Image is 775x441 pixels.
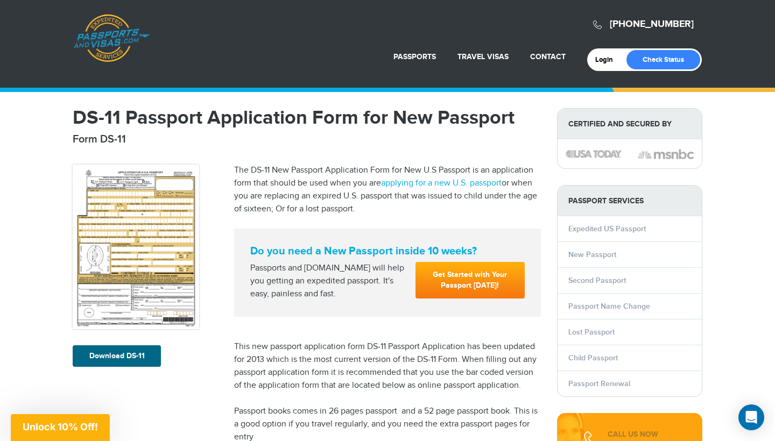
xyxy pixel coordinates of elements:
[250,245,525,258] strong: Do you need a New Passport inside 10 weeks?
[568,353,618,362] a: Child Passport
[11,414,110,441] div: Unlock 10% Off!
[73,14,150,62] a: Passports & [DOMAIN_NAME]
[558,186,702,216] strong: PASSPORT SERVICES
[568,302,650,311] a: Passport Name Change
[457,52,509,61] a: Travel Visas
[381,178,502,188] a: applying for a new U.S. passport
[558,109,702,139] strong: Certified and Secured by
[234,164,541,216] p: The DS-11 New Passport Application Form for New U.S Passport is an application form that should b...
[738,404,764,430] div: Open Intercom Messenger
[568,250,616,259] a: New Passport
[638,148,694,161] img: image description
[73,133,541,146] h2: Form DS-11
[73,108,541,127] h1: DS-11 Passport Application Form for New Passport
[626,50,700,69] a: Check Status
[595,55,621,64] a: Login
[393,52,436,61] a: Passports
[608,429,692,440] div: CALL US NOW
[234,317,541,328] iframe: Customer reviews powered by Trustpilot
[568,276,626,285] a: Second Passport
[566,150,622,158] img: image description
[73,345,161,367] a: Download DS-11
[530,52,566,61] a: Contact
[568,224,646,233] a: Expedited US Passport
[568,379,630,388] a: Passport Renewal
[23,421,98,432] span: Unlock 10% Off!
[568,328,615,337] a: Lost Passport
[415,262,525,298] a: Get Started with Your Passport [DATE]!
[73,165,199,329] img: DS-11
[246,262,411,301] div: Passports and [DOMAIN_NAME] will help you getting an expedited passport. It's easy, painless and ...
[234,340,541,392] p: This new passport application form DS-11 Passport Application has been updated for 2013 which is ...
[610,18,694,30] a: [PHONE_NUMBER]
